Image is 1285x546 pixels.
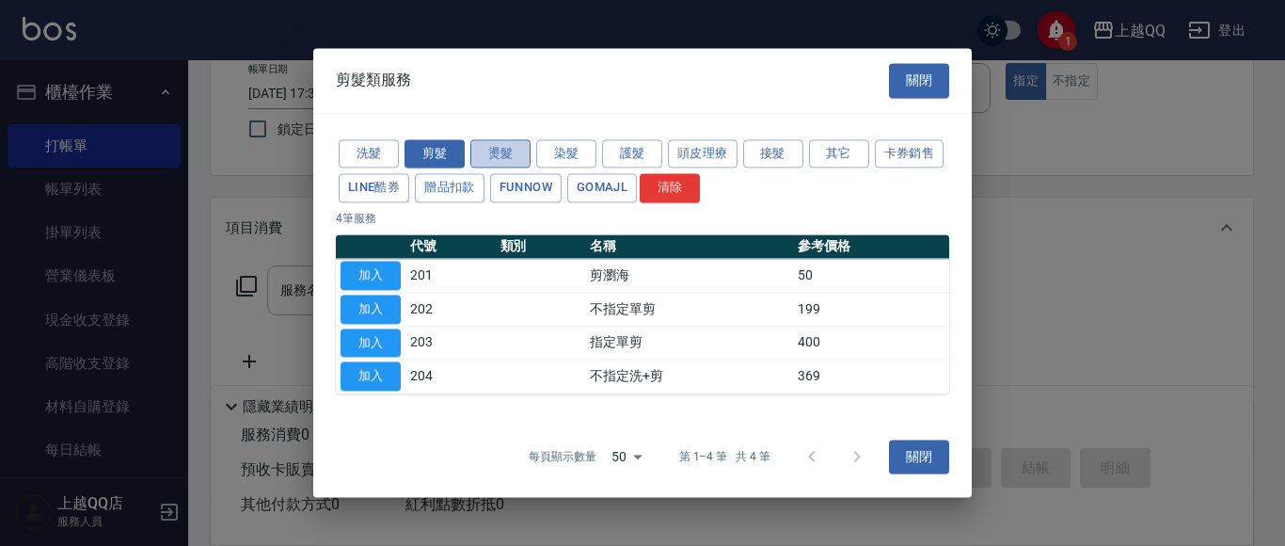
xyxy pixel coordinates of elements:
[339,174,409,203] button: LINE酷券
[809,139,869,169] button: 其它
[567,174,637,203] button: GOMAJL
[405,234,496,259] th: 代號
[793,360,949,393] td: 369
[793,234,949,259] th: 參考價格
[889,63,949,98] button: 關閉
[585,326,793,360] td: 指定單剪
[793,293,949,327] td: 199
[640,174,700,203] button: 清除
[875,139,944,169] button: 卡券銷售
[470,139,531,169] button: 燙髮
[405,326,496,360] td: 203
[405,293,496,327] td: 202
[585,293,793,327] td: 不指定單剪
[341,362,401,392] button: 加入
[415,174,484,203] button: 贈品扣款
[341,295,401,324] button: 加入
[405,259,496,293] td: 201
[585,234,793,259] th: 名稱
[679,449,770,466] p: 第 1–4 筆 共 4 筆
[496,234,586,259] th: 類別
[585,259,793,293] td: 剪瀏海
[490,174,562,203] button: FUNNOW
[529,449,596,466] p: 每頁顯示數量
[405,139,465,169] button: 剪髮
[536,139,596,169] button: 染髮
[336,210,949,227] p: 4 筆服務
[341,261,401,290] button: 加入
[585,360,793,393] td: 不指定洗+剪
[341,329,401,358] button: 加入
[793,259,949,293] td: 50
[339,139,399,169] button: 洗髮
[743,139,803,169] button: 接髮
[405,360,496,393] td: 204
[336,72,411,90] span: 剪髮類服務
[602,139,662,169] button: 護髮
[668,139,738,169] button: 頭皮理療
[793,326,949,360] td: 400
[889,440,949,474] button: 關閉
[604,431,649,482] div: 50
